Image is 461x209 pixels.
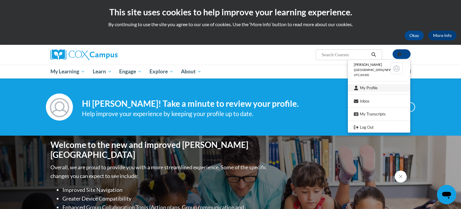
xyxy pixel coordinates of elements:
[5,6,456,18] h2: This site uses cookies to help improve your learning experience.
[354,62,382,67] span: [PERSON_NAME]
[181,68,201,75] span: About
[348,124,410,131] a: Logout
[348,84,410,92] a: My Profile
[115,65,146,78] a: Engage
[405,31,424,40] button: Okay
[82,109,369,119] div: Help improve your experience by keeping your profile up to date.
[4,4,49,9] span: Hi. How can we help?
[348,97,410,105] a: Inbox
[5,21,456,28] p: By continuing to use the site you agree to our use of cookies. Use the ‘More info’ button to read...
[93,68,112,75] span: Learn
[348,110,410,118] a: My Transcripts
[149,68,173,75] span: Explore
[428,31,456,40] a: More Info
[41,65,420,78] div: Main menu
[437,185,456,204] iframe: Button to launch messaging window
[321,51,369,58] input: Search Courses
[119,68,142,75] span: Engage
[50,49,164,60] a: Cox Campus
[354,68,401,77] span: ([GEOGRAPHIC_DATA]/New_York UTC-04:00)
[369,51,378,58] button: Search
[395,171,407,183] iframe: Close message
[50,163,268,180] p: Overall, we are proud to provide you with a more streamlined experience. Some of the specific cha...
[50,49,118,60] img: Cox Campus
[47,65,89,78] a: My Learning
[177,65,206,78] a: About
[390,62,402,74] img: Learner Profile Avatar
[46,94,73,121] img: Profile Image
[50,68,85,75] span: My Learning
[146,65,177,78] a: Explore
[62,194,268,203] li: Greater Device Compatibility
[393,49,411,59] button: Account Settings
[89,65,116,78] a: Learn
[62,186,268,194] li: Improved Site Navigation
[50,140,268,160] h1: Welcome to the new and improved [PERSON_NAME][GEOGRAPHIC_DATA]
[82,99,369,109] h4: Hi [PERSON_NAME]! Take a minute to review your profile.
